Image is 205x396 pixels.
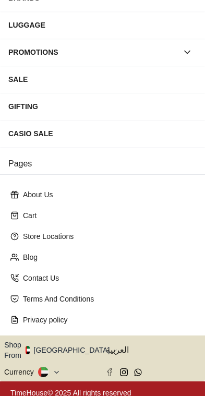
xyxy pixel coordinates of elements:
[23,315,190,325] p: Privacy policy
[26,346,30,354] img: United Arab Emirates
[134,368,142,376] a: Whatsapp
[8,97,197,116] div: GIFTING
[23,252,190,262] p: Blog
[23,210,190,221] p: Cart
[4,340,117,361] button: Shop From[GEOGRAPHIC_DATA]
[106,344,201,356] span: العربية
[8,124,197,143] div: CASIO SALE
[23,294,190,304] p: Terms And Conditions
[8,16,197,34] div: LUGGAGE
[23,231,190,242] p: Store Locations
[106,340,201,361] button: العربية
[23,273,190,283] p: Contact Us
[4,367,38,377] div: Currency
[23,189,190,200] p: About Us
[8,43,178,62] div: PROMOTIONS
[120,368,128,376] a: Instagram
[8,70,197,89] div: SALE
[106,368,114,376] a: Facebook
